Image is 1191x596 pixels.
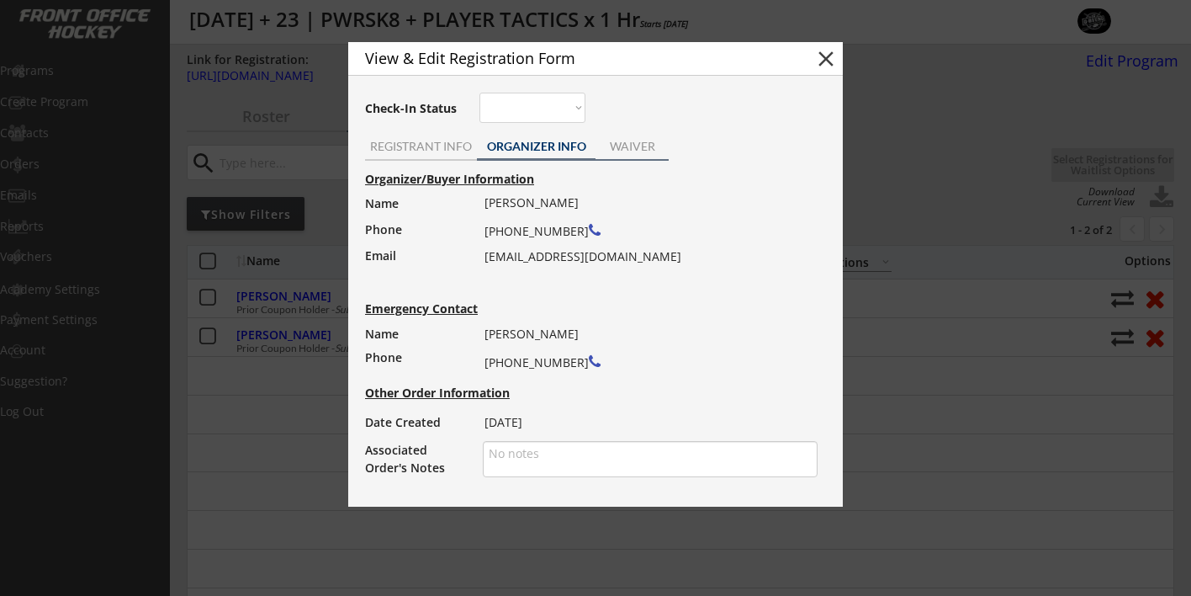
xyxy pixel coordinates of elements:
div: [DATE] [484,411,807,434]
div: Other Order Information [365,387,834,399]
div: ORGANIZER INFO [477,141,595,152]
div: Organizer/Buyer Information [365,173,834,185]
div: Name Phone Email [365,191,467,295]
div: [PERSON_NAME] [PHONE_NUMBER] [EMAIL_ADDRESS][DOMAIN_NAME] [484,191,807,269]
div: Name Phone [365,322,467,370]
div: Date Created [365,411,467,434]
div: REGISTRANT INFO [365,141,477,152]
div: View & Edit Registration Form [365,51,784,66]
div: Associated Order's Notes [365,441,467,476]
div: WAIVER [595,141,669,152]
div: Emergency Contact [365,303,494,315]
button: close [813,46,839,72]
div: Check-In Status [365,103,460,114]
div: [PERSON_NAME] [PHONE_NUMBER] [484,322,807,376]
